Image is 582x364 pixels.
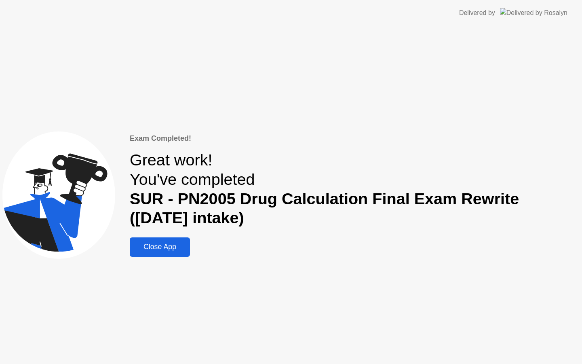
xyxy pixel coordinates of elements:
[130,150,580,227] div: Great work! You've completed
[459,8,495,18] div: Delivered by
[130,190,519,227] b: SUR - PN2005 Drug Calculation Final Exam Rewrite ([DATE] intake)
[132,243,188,251] div: Close App
[500,8,567,17] img: Delivered by Rosalyn
[130,237,190,257] button: Close App
[130,133,580,144] div: Exam Completed!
